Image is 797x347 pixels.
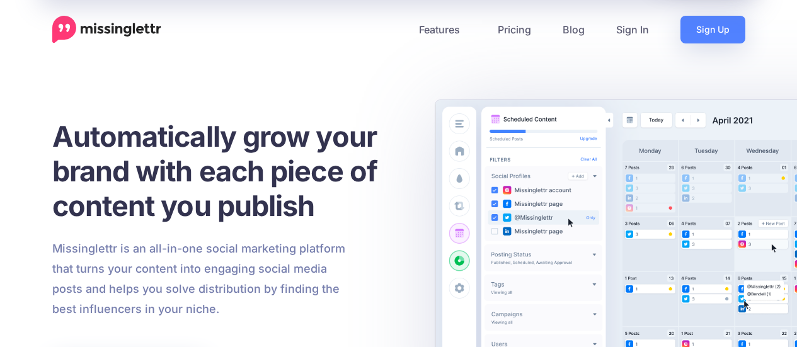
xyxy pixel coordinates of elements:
h1: Automatically grow your brand with each piece of content you publish [52,119,408,223]
a: Features [403,16,482,43]
a: Home [52,16,161,43]
a: Sign Up [680,16,745,43]
p: Missinglettr is an all-in-one social marketing platform that turns your content into engaging soc... [52,239,346,319]
a: Sign In [600,16,665,43]
a: Pricing [482,16,547,43]
a: Blog [547,16,600,43]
